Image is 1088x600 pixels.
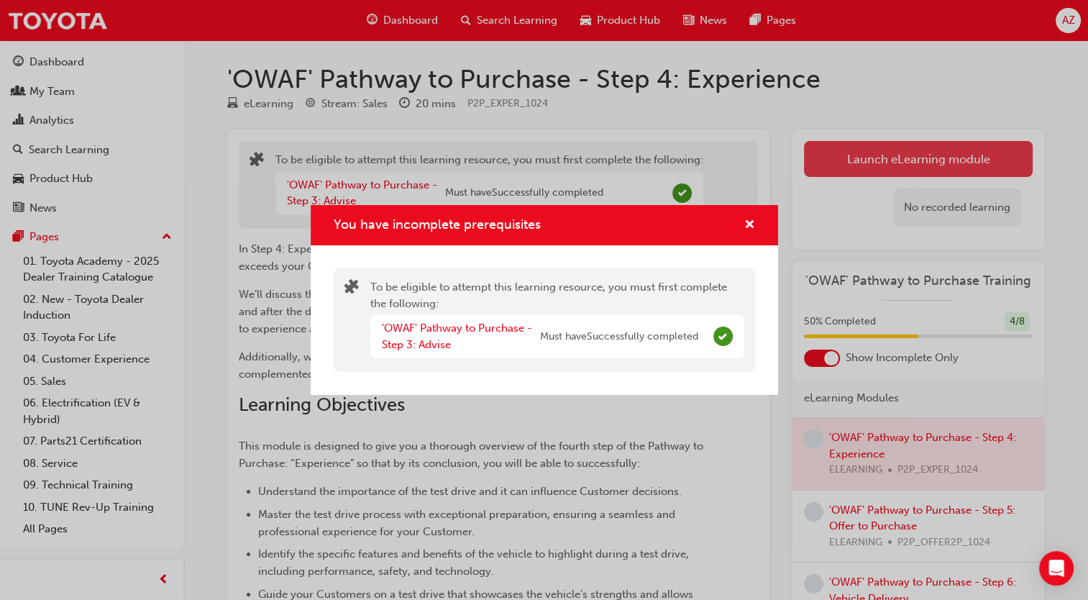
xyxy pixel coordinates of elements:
[311,205,778,396] div: You have incomplete prerequisites
[382,322,532,351] a: 'OWAF' Pathway to Purchase - Step 3: Advise
[334,217,541,232] span: You have incomplete prerequisites
[540,329,698,345] span: Must have Successfully completed
[713,327,733,346] span: Complete
[744,219,755,232] span: cross-icon
[370,279,744,361] div: To be eligible to attempt this learning resource, you must first complete the following:
[744,217,755,235] button: cross-icon
[1039,551,1074,586] div: Open Intercom Messenger
[344,281,359,297] span: puzzle-icon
